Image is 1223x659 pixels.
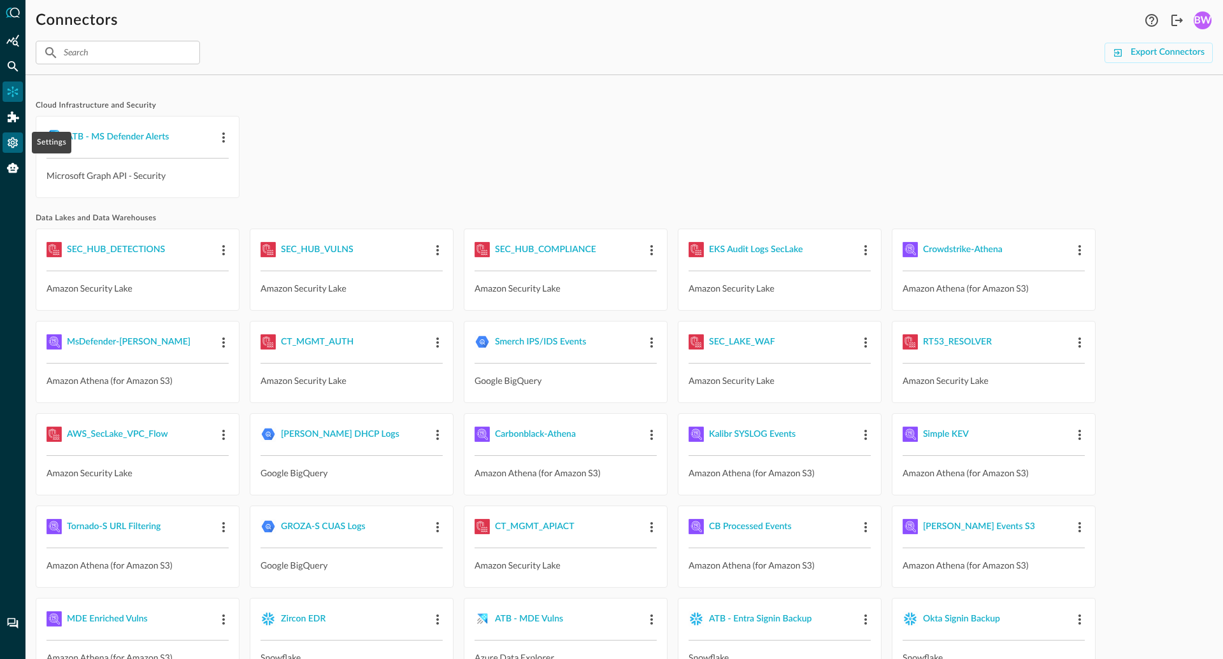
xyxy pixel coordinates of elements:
p: Amazon Security Lake [903,374,1085,387]
img: AWSSecurityLake.svg [46,242,62,257]
button: Carbonblack-Athena [495,424,576,444]
p: Amazon Security Lake [46,466,229,479]
div: MsDefender-[PERSON_NAME] [67,334,190,350]
img: Snowflake.svg [903,611,918,627]
div: SEC_LAKE_WAF [709,334,775,350]
div: SEC_HUB_DETECTIONS [67,242,165,258]
div: Federated Search [3,56,23,76]
p: Amazon Athena (for Amazon S3) [689,558,871,572]
button: Kalibr SYSLOG Events [709,424,796,444]
p: Amazon Security Lake [689,374,871,387]
div: [PERSON_NAME] DHCP Logs [281,427,399,443]
div: MDE Enriched Vulns [67,611,148,627]
p: Google BigQuery [475,374,657,387]
p: Amazon Athena (for Amazon S3) [46,374,229,387]
p: Amazon Athena (for Amazon S3) [689,466,871,479]
span: Data Lakes and Data Warehouses [36,213,1213,223]
img: Snowflake.svg [261,611,276,627]
div: Simple KEV [923,427,969,443]
p: Amazon Athena (for Amazon S3) [903,466,1085,479]
img: AWSAthena.svg [689,427,704,442]
button: [PERSON_NAME] Events S3 [923,516,1035,537]
button: Export Connectors [1105,43,1213,63]
div: ATB - MS Defender Alerts [67,129,169,145]
input: Search [64,41,171,64]
img: AWSSecurityLake.svg [689,242,704,257]
button: CT_MGMT_APIACT [495,516,574,537]
button: Help [1141,10,1162,31]
img: AWSAthena.svg [46,334,62,350]
button: RT53_RESOLVER [923,332,992,352]
div: Carbonblack-Athena [495,427,576,443]
p: Google BigQuery [261,466,443,479]
div: Export Connectors [1131,45,1205,60]
div: GROZA-S CUAS Logs [281,519,366,535]
img: AWSAthena.svg [903,242,918,257]
img: AWSAthena.svg [475,427,490,442]
span: Cloud Infrastructure and Security [36,101,1213,111]
button: SEC_HUB_COMPLIANCE [495,239,596,260]
div: [PERSON_NAME] Events S3 [923,519,1035,535]
button: MsDefender-[PERSON_NAME] [67,332,190,352]
button: [PERSON_NAME] DHCP Logs [281,424,399,444]
img: AWSSecurityLake.svg [475,242,490,257]
img: AWSAthena.svg [903,427,918,442]
button: CT_MGMT_AUTH [281,332,354,352]
button: ATB - MS Defender Alerts [67,127,169,147]
img: AWSSecurityLake.svg [261,242,276,257]
div: CB Processed Events [709,519,792,535]
p: Amazon Security Lake [261,281,443,295]
button: Simple KEV [923,424,969,444]
div: Tornado-S URL Filtering [67,519,161,535]
img: AWSAthena.svg [46,519,62,534]
p: Amazon Athena (for Amazon S3) [903,281,1085,295]
div: RT53_RESOLVER [923,334,992,350]
button: ATB - Entra Signin Backup [709,609,812,629]
div: Addons [3,107,24,127]
div: Crowdstrike-Athena [923,242,1003,258]
div: SEC_HUB_COMPLIANCE [495,242,596,258]
button: Crowdstrike-Athena [923,239,1003,260]
button: CB Processed Events [709,516,792,537]
button: SEC_HUB_DETECTIONS [67,239,165,260]
div: EKS Audit Logs SecLake [709,242,803,258]
p: Amazon Athena (for Amazon S3) [46,558,229,572]
img: AWSSecurityLake.svg [689,334,704,350]
div: Query Agent [3,158,23,178]
p: Amazon Athena (for Amazon S3) [903,558,1085,572]
p: Amazon Security Lake [475,558,657,572]
p: Amazon Security Lake [689,281,871,295]
img: GoogleBigQuery.svg [261,519,276,534]
div: ATB - MDE Vulns [495,611,563,627]
p: Amazon Security Lake [261,374,443,387]
div: Chat [3,613,23,634]
button: Tornado-S URL Filtering [67,516,161,537]
button: Smerch IPS/IDS Events [495,332,586,352]
button: SEC_LAKE_WAF [709,332,775,352]
div: Okta Signin Backup [923,611,1000,627]
button: Zircon EDR [281,609,325,629]
h1: Connectors [36,10,118,31]
img: AWSSecurityLake.svg [46,427,62,442]
button: AWS_SecLake_VPC_Flow [67,424,168,444]
button: Logout [1167,10,1187,31]
button: GROZA-S CUAS Logs [281,516,366,537]
div: Summary Insights [3,31,23,51]
img: MicrosoftGraph.svg [46,129,62,145]
div: CT_MGMT_APIACT [495,519,574,535]
img: AWSAthena.svg [689,519,704,534]
button: MDE Enriched Vulns [67,609,148,629]
div: Settings [32,132,71,153]
div: ATB - Entra Signin Backup [709,611,812,627]
div: CT_MGMT_AUTH [281,334,354,350]
img: AWSSecurityLake.svg [475,519,490,534]
img: AWSAthena.svg [46,611,62,627]
div: Settings [3,132,23,153]
img: GoogleBigQuery.svg [261,427,276,442]
div: SEC_HUB_VULNS [281,242,354,258]
img: AWSSecurityLake.svg [903,334,918,350]
img: Snowflake.svg [689,611,704,627]
div: Connectors [3,81,23,102]
p: Amazon Security Lake [46,281,229,295]
button: ATB - MDE Vulns [495,609,563,629]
